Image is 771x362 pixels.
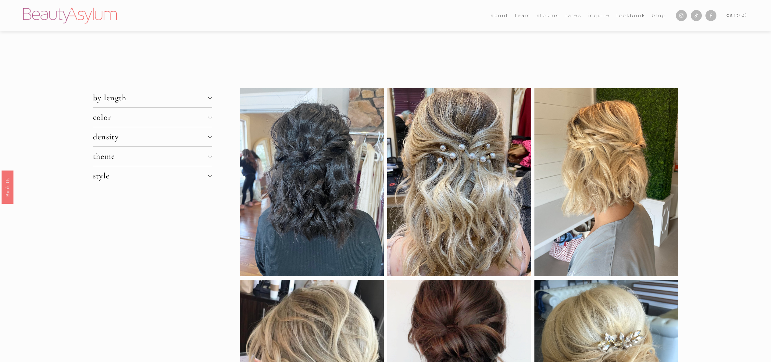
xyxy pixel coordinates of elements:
a: Rates [566,11,582,20]
a: folder dropdown [515,11,530,20]
button: density [93,127,212,146]
span: density [93,132,208,142]
a: Lookbook [616,11,646,20]
a: Instagram [676,10,687,21]
button: by length [93,88,212,107]
a: TikTok [691,10,702,21]
span: ( ) [739,13,748,18]
span: style [93,171,208,181]
button: style [93,166,212,185]
img: Beauty Asylum | Bridal Hair &amp; Makeup Charlotte &amp; Atlanta [23,8,117,23]
span: team [515,12,530,20]
a: 0 items in cart [726,11,748,20]
a: folder dropdown [491,11,509,20]
button: theme [93,147,212,166]
a: Facebook [705,10,716,21]
span: color [93,112,208,122]
a: Blog [652,11,666,20]
span: about [491,12,509,20]
span: by length [93,93,208,103]
a: Inquire [588,11,610,20]
a: albums [537,11,559,20]
a: Book Us [2,170,13,203]
span: 0 [741,13,745,18]
span: theme [93,151,208,161]
button: color [93,108,212,127]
